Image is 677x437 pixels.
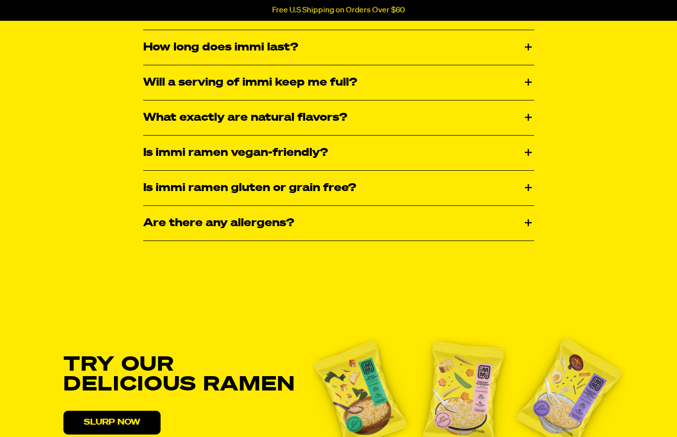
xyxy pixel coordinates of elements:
[143,31,534,65] div: How long does immi last?
[143,171,534,206] div: Is immi ramen gluten or grain free?
[272,6,405,15] p: Free U.S Shipping on Orders Over $60
[143,206,534,241] div: Are there any allergens?
[63,411,161,435] a: Slurp Now
[143,66,534,100] div: Will a serving of immi keep me full?
[143,136,534,171] div: Is immi ramen vegan-friendly?
[143,101,534,136] div: What exactly are natural flavors?
[63,356,304,395] h2: Try Our Delicious Ramen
